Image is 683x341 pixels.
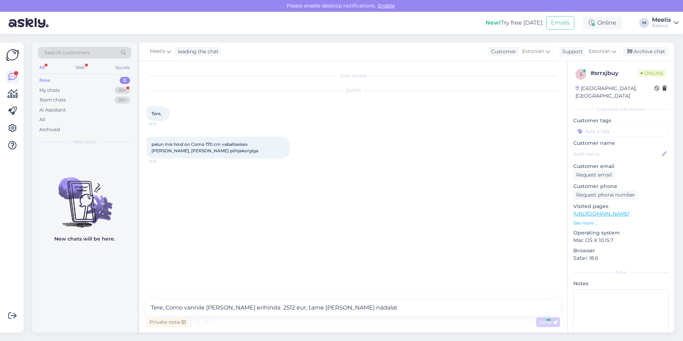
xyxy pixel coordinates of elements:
[146,88,560,94] div: [DATE]
[115,87,130,94] div: 99+
[574,150,660,158] input: Add name
[573,269,669,276] div: Extra
[573,247,669,254] p: Browser
[573,170,615,180] div: Request email
[115,97,130,104] div: 99+
[39,107,66,114] div: AI Assistant
[175,48,219,55] div: leading the chat
[39,77,50,84] div: New
[546,16,574,30] button: Emails
[652,17,671,23] div: Meelis
[652,23,671,29] div: Balteco
[485,19,543,27] div: Try free [DATE]:
[580,71,582,77] span: s
[573,117,669,124] p: Customer tags
[44,49,90,56] span: Search customers
[74,63,86,72] div: Web
[559,48,583,55] div: Support
[573,237,669,244] p: Mac OS X 10.15.7
[151,111,161,116] span: Tere,
[39,126,60,133] div: Archived
[39,116,45,123] div: All
[150,48,165,55] span: Meelis
[522,48,544,55] span: Estonian
[623,47,668,56] div: Archive chat
[573,211,629,217] a: [URL][DOMAIN_NAME]
[485,19,501,26] b: New!
[151,142,258,153] span: palun mis hind on Como 170 cm vabaltseisev [PERSON_NAME], [PERSON_NAME] põhjakorgiga
[54,235,115,243] p: New chats will be here.
[573,229,669,237] p: Operating system
[573,163,669,170] p: Customer email
[376,3,397,9] span: Enable
[638,69,667,77] span: Online
[149,159,175,164] span: 13:18
[589,48,610,55] span: Estonian
[652,17,679,29] a: MeelisBalteco
[575,85,654,100] div: [GEOGRAPHIC_DATA], [GEOGRAPHIC_DATA]
[39,87,60,94] div: My chats
[39,97,66,104] div: Team chats
[120,77,130,84] div: 0
[38,63,46,72] div: All
[573,220,669,226] p: See more ...
[573,139,669,147] p: Customer name
[639,18,649,28] div: M
[149,122,175,127] span: 13:17
[146,73,560,79] div: Chat started
[573,280,669,287] p: Notes
[583,16,622,29] div: Online
[573,126,669,137] input: Add a tag
[573,106,669,113] div: Customer information
[573,203,669,210] p: Visited pages
[32,164,137,229] img: No chats
[590,69,638,78] div: # srrxjbuy
[573,254,669,262] p: Safari 18.6
[573,183,669,190] p: Customer phone
[6,48,19,62] img: Askly Logo
[114,63,131,72] div: Socials
[73,139,96,145] span: New chats
[488,48,516,55] div: Customer
[573,190,638,200] div: Request phone number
